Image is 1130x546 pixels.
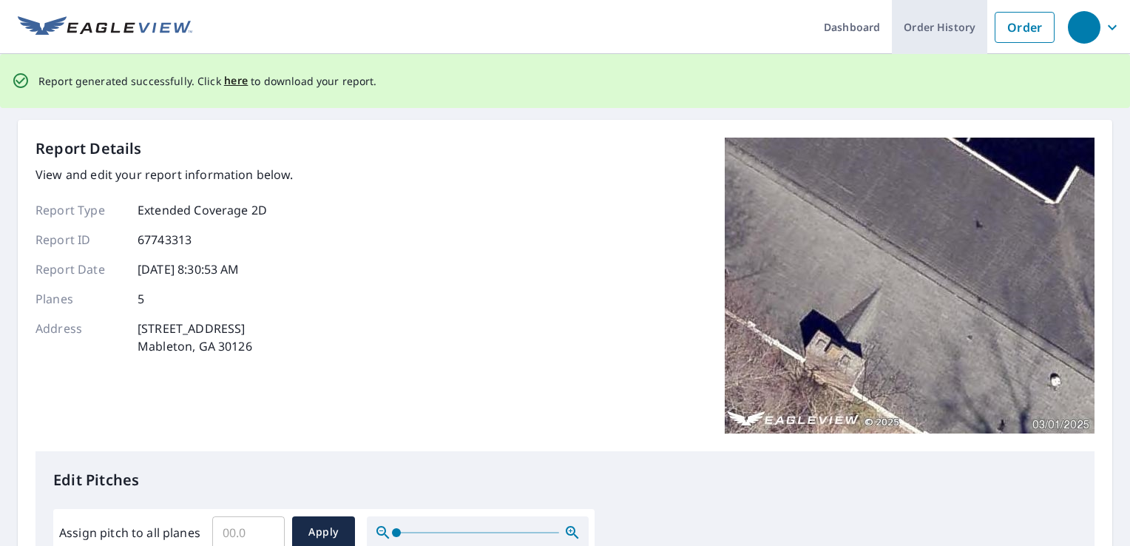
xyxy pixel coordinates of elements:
p: Report ID [35,231,124,249]
label: Assign pitch to all planes [59,524,200,542]
p: Edit Pitches [53,469,1077,491]
p: Report Date [35,260,124,278]
img: Top image [725,138,1095,434]
p: 67743313 [138,231,192,249]
p: Report Type [35,201,124,219]
button: here [224,72,248,90]
p: Address [35,320,124,355]
p: [STREET_ADDRESS] Mableton, GA 30126 [138,320,252,355]
p: Report generated successfully. Click to download your report. [38,72,377,90]
p: View and edit your report information below. [35,166,294,183]
p: Planes [35,290,124,308]
span: Apply [304,523,343,542]
a: Order [995,12,1055,43]
img: EV Logo [18,16,192,38]
p: 5 [138,290,144,308]
p: Extended Coverage 2D [138,201,267,219]
p: [DATE] 8:30:53 AM [138,260,240,278]
p: Report Details [35,138,142,160]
